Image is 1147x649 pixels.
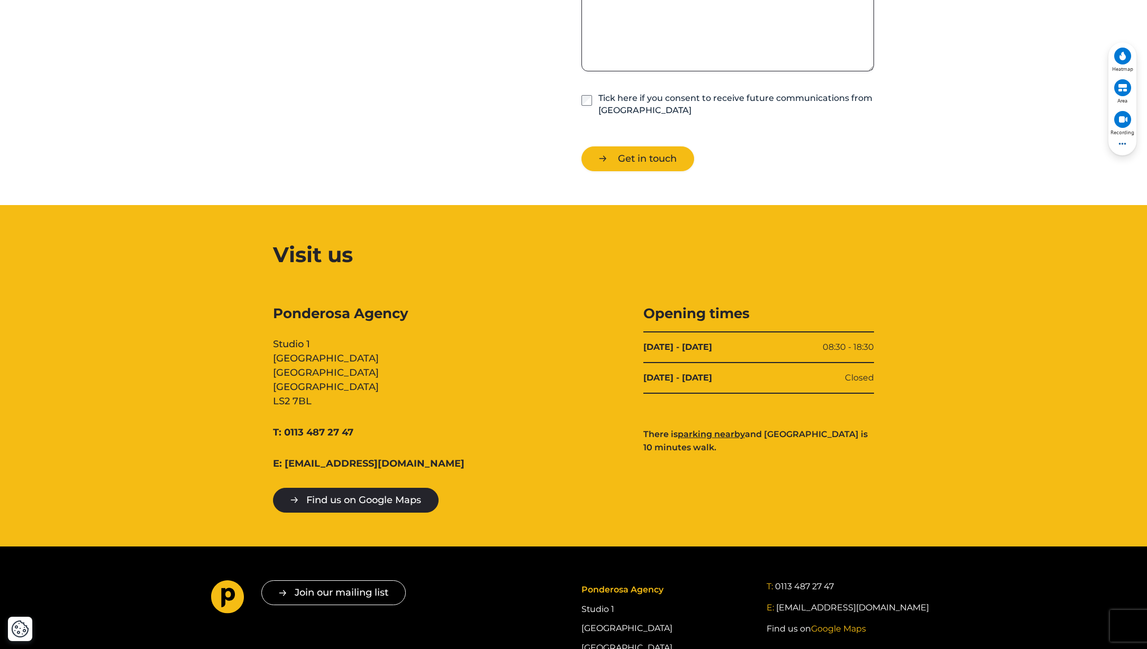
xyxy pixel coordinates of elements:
a: [EMAIL_ADDRESS][DOMAIN_NAME] [776,601,929,614]
span: E: [767,602,774,613]
span: Ponderosa Agency [273,304,504,323]
div: View heatmap [1112,47,1133,72]
label: Tick here if you consent to receive future communications from [GEOGRAPHIC_DATA] [598,92,874,117]
a: 0113 487 27 47 [775,580,834,593]
div: View area map [1112,78,1133,104]
span: Heatmap [1112,66,1133,72]
a: Find us onGoogle Maps [767,623,866,635]
span: 08:30 - 18:30 [823,341,874,354]
span: Closed [845,372,874,384]
button: Get in touch [581,146,694,171]
button: Join our mailing list [261,580,406,605]
div: View recordings [1110,110,1134,135]
a: T: 0113 487 27 47 [273,425,353,440]
span: T: [767,581,773,591]
span: Recording [1110,129,1134,135]
img: Revisit consent button [11,620,29,638]
p: There is and [GEOGRAPHIC_DATA] is 10 minutes walk. [643,428,875,455]
span: Google Maps [811,624,866,634]
a: E: [EMAIL_ADDRESS][DOMAIN_NAME] [273,457,465,471]
b: [DATE] - [DATE] [643,372,712,384]
b: [DATE] - [DATE] [643,341,712,354]
a: parking nearby [678,429,745,439]
div: Studio 1 [GEOGRAPHIC_DATA] [GEOGRAPHIC_DATA] [GEOGRAPHIC_DATA] LS2 7BL [273,304,504,409]
span: Ponderosa Agency [581,585,663,595]
h3: Opening times [643,304,875,323]
button: Cookie Settings [11,620,29,638]
a: Go to homepage [211,580,244,617]
span: Area [1117,97,1127,104]
h2: Visit us [273,239,875,271]
a: Find us on Google Maps [273,488,439,513]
